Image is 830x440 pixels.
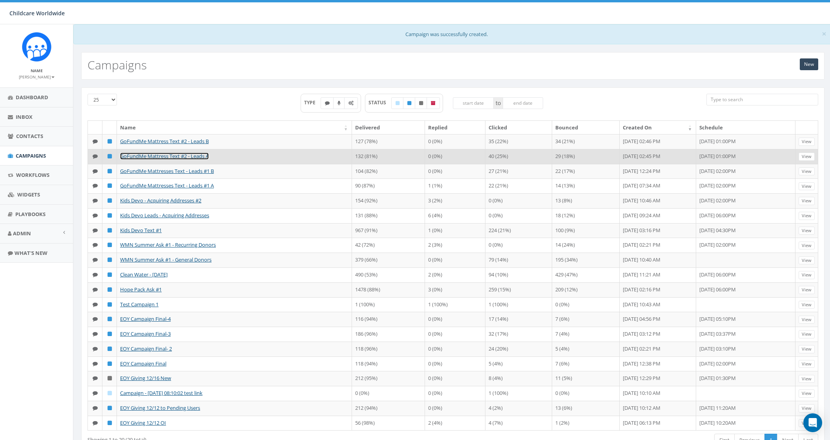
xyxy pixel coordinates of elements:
[799,153,815,161] a: View
[799,227,815,235] a: View
[108,391,112,396] i: Draft
[696,134,795,149] td: [DATE] 01:00PM
[425,223,485,238] td: 1 (0%)
[352,134,425,149] td: 127 (78%)
[19,73,55,80] a: [PERSON_NAME]
[352,401,425,416] td: 212 (94%)
[696,193,795,208] td: [DATE] 02:00PM
[425,356,485,371] td: 0 (0%)
[352,342,425,356] td: 118 (96%)
[425,386,485,401] td: 0 (0%)
[22,32,51,62] img: Rally_Corp_Icon.png
[485,223,552,238] td: 224 (21%)
[93,376,98,381] i: Text SMS
[120,167,214,175] a: GoFundMe Mattresses Text - Leads #1 B
[93,331,98,336] i: Text SMS
[799,286,815,294] a: View
[696,121,795,135] th: Schedule
[485,327,552,342] td: 32 (17%)
[120,301,159,308] a: Test Campaign 1
[696,371,795,386] td: [DATE] 01:30PM
[620,178,696,193] td: [DATE] 07:34 AM
[352,193,425,208] td: 154 (92%)
[108,183,112,188] i: Published
[552,386,620,401] td: 0 (0%)
[485,401,552,416] td: 4 (2%)
[552,149,620,164] td: 29 (18%)
[799,242,815,250] a: View
[108,198,112,203] i: Published
[108,228,112,233] i: Published
[425,164,485,179] td: 0 (0%)
[407,101,411,105] i: Published
[352,312,425,327] td: 116 (94%)
[453,97,494,109] input: start date
[120,330,171,337] a: EOY Campaign Final-3
[799,301,815,309] a: View
[352,386,425,401] td: 0 (0%)
[696,223,795,238] td: [DATE] 04:30PM
[485,178,552,193] td: 22 (21%)
[799,256,815,265] a: View
[620,327,696,342] td: [DATE] 03:12 PM
[620,342,696,356] td: [DATE] 02:21 PM
[120,138,209,145] a: GoFundMe Mattress Text #2 - Leads B
[93,183,98,188] i: Text SMS
[120,212,209,219] a: Kids Devo Leads - Acquiring Addresses
[108,257,112,262] i: Published
[552,208,620,223] td: 18 (12%)
[352,223,425,238] td: 967 (91%)
[333,97,345,109] label: Ringless Voice Mail
[485,356,552,371] td: 5 (4%)
[552,282,620,297] td: 209 (12%)
[108,213,112,218] i: Published
[485,297,552,312] td: 1 (100%)
[93,198,98,203] i: Text SMS
[799,316,815,324] a: View
[88,58,147,71] h2: Campaigns
[485,282,552,297] td: 259 (15%)
[425,416,485,431] td: 2 (4%)
[352,267,425,282] td: 490 (53%)
[425,267,485,282] td: 2 (0%)
[352,238,425,253] td: 42 (72%)
[16,171,49,178] span: Workflows
[108,154,112,159] i: Published
[552,193,620,208] td: 13 (8%)
[93,405,98,411] i: Text SMS
[485,371,552,386] td: 8 (4%)
[552,297,620,312] td: 0 (0%)
[552,401,620,416] td: 13 (6%)
[620,386,696,401] td: [DATE] 10:10 AM
[485,134,552,149] td: 35 (22%)
[620,149,696,164] td: [DATE] 02:45 PM
[485,312,552,327] td: 17 (14%)
[120,256,212,263] a: WMN Summer Ask #1 - General Donors
[696,238,795,253] td: [DATE] 02:00PM
[799,375,815,383] a: View
[425,342,485,356] td: 0 (0%)
[799,360,815,368] a: View
[696,164,795,179] td: [DATE] 02:00PM
[696,327,795,342] td: [DATE] 03:37PM
[425,282,485,297] td: 3 (0%)
[799,389,815,398] a: View
[485,416,552,431] td: 4 (7%)
[696,312,795,327] td: [DATE] 05:10PM
[120,419,166,426] a: EOY Giving 12/12 OI
[93,154,98,159] i: Text SMS
[620,282,696,297] td: [DATE] 02:16 PM
[425,208,485,223] td: 6 (4%)
[120,182,214,189] a: GoFundMe Mattresses Text - Leads #1 A
[485,386,552,401] td: 1 (100%)
[16,113,33,120] span: Inbox
[706,94,818,105] input: Type to search
[108,376,112,381] i: Unpublished
[620,297,696,312] td: [DATE] 10:43 AM
[620,356,696,371] td: [DATE] 12:38 PM
[485,267,552,282] td: 94 (10%)
[485,253,552,267] td: 79 (14%)
[120,360,166,367] a: EOY Campaign Final
[620,134,696,149] td: [DATE] 02:46 PM
[348,101,354,105] i: Automated Message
